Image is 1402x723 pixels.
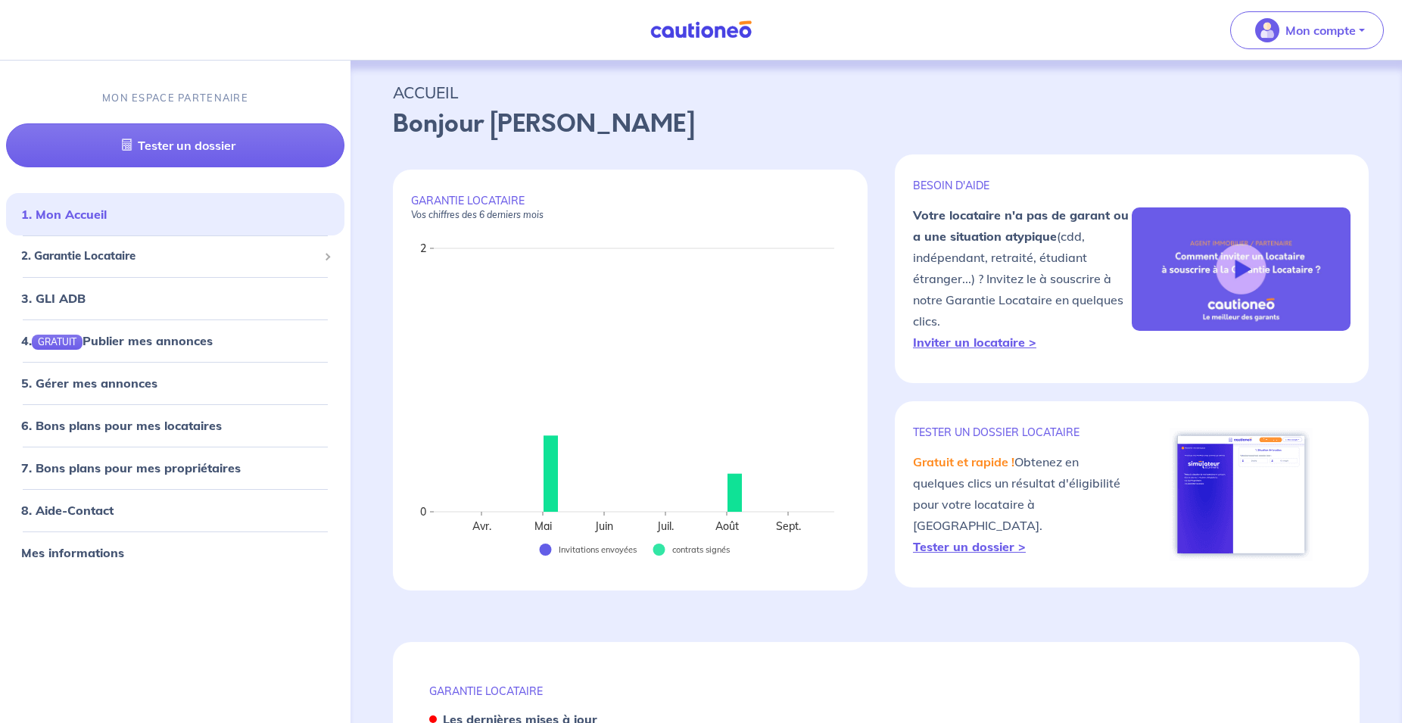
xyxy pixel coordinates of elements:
p: GARANTIE LOCATAIRE [411,194,849,221]
div: 2. Garantie Locataire [6,242,344,271]
text: Juil. [656,519,674,533]
p: ACCUEIL [393,79,1360,106]
a: 3. GLI ADB [21,290,86,305]
p: BESOIN D'AIDE [913,179,1132,192]
p: Bonjour [PERSON_NAME] [393,106,1360,142]
div: 6. Bons plans pour mes locataires [6,410,344,440]
img: simulateur.png [1170,428,1313,561]
p: Mon compte [1285,21,1356,39]
strong: Votre locataire n'a pas de garant ou a une situation atypique [913,207,1129,244]
p: (cdd, indépendant, retraité, étudiant étranger...) ? Invitez le à souscrire à notre Garantie Loca... [913,204,1132,353]
div: 1. Mon Accueil [6,199,344,229]
a: 7. Bons plans pour mes propriétaires [21,460,241,475]
a: 4.GRATUITPublier mes annonces [21,332,213,347]
a: 5. Gérer mes annonces [21,375,157,390]
span: 2. Garantie Locataire [21,248,318,265]
a: Inviter un locataire > [913,335,1036,350]
em: Vos chiffres des 6 derniers mois [411,209,544,220]
a: Tester un dossier > [913,539,1026,554]
div: 4.GRATUITPublier mes annonces [6,325,344,355]
img: illu_account_valid_menu.svg [1255,18,1279,42]
text: Mai [534,519,552,533]
a: Mes informations [21,544,124,559]
p: TESTER un dossier locataire [913,425,1132,439]
div: 3. GLI ADB [6,282,344,313]
text: 2 [420,242,426,255]
p: GARANTIE LOCATAIRE [429,684,1323,698]
text: 0 [420,505,426,519]
p: MON ESPACE PARTENAIRE [102,91,248,105]
div: 7. Bons plans pour mes propriétaires [6,452,344,482]
a: Tester un dossier [6,123,344,167]
img: Cautioneo [644,20,758,39]
button: illu_account_valid_menu.svgMon compte [1230,11,1384,49]
div: Mes informations [6,537,344,567]
div: 5. Gérer mes annonces [6,367,344,397]
em: Gratuit et rapide ! [913,454,1014,469]
p: Obtenez en quelques clics un résultat d'éligibilité pour votre locataire à [GEOGRAPHIC_DATA]. [913,451,1132,557]
a: 6. Bons plans pour mes locataires [21,417,222,432]
a: 8. Aide-Contact [21,502,114,517]
text: Août [715,519,739,533]
text: Avr. [472,519,491,533]
text: Sept. [776,519,801,533]
img: video-gli-new-none.jpg [1132,207,1351,331]
text: Juin [594,519,613,533]
div: 8. Aide-Contact [6,494,344,525]
a: 1. Mon Accueil [21,207,107,222]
